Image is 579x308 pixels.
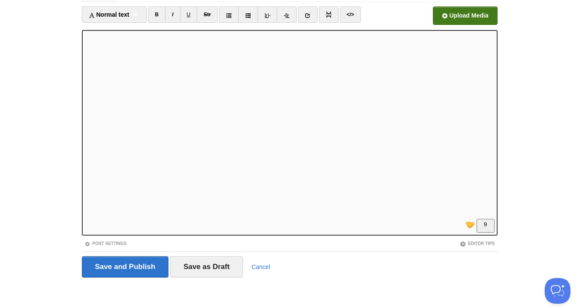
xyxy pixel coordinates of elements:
[340,6,361,23] a: </>
[460,241,495,246] a: Editor Tips
[197,6,218,23] a: Str
[89,11,129,18] span: Normal text
[252,263,270,270] a: Cancel
[545,278,570,304] iframe: Help Scout Beacon - Open
[326,12,332,18] img: pagebreak-icon.png
[165,6,180,23] a: I
[204,12,211,18] del: Str
[170,256,243,278] input: Save as Draft
[180,6,198,23] a: U
[84,241,127,246] a: Post Settings
[148,6,166,23] a: B
[82,256,169,278] input: Save and Publish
